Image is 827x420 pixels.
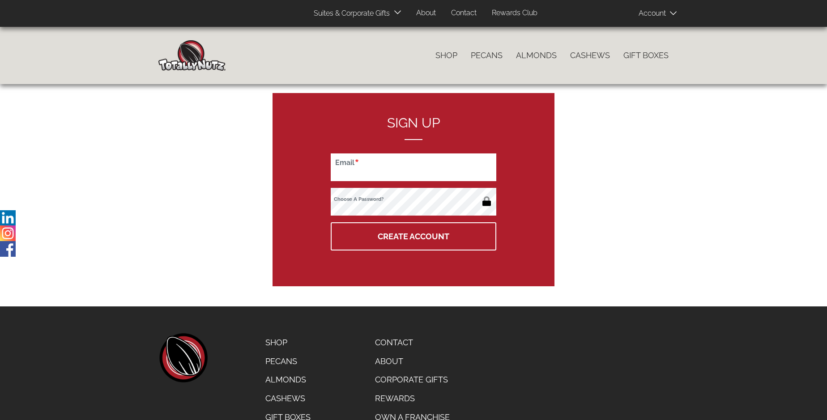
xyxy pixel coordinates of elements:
a: Contact [368,333,456,352]
a: Pecans [259,352,317,371]
a: Suites & Corporate Gifts [307,5,392,22]
a: Gift Boxes [617,46,675,65]
a: Pecans [464,46,509,65]
a: Rewards Club [485,4,544,22]
a: Cashews [563,46,617,65]
a: About [409,4,443,22]
input: Email [331,153,496,181]
a: Contact [444,4,483,22]
a: home [158,333,208,382]
img: Home [158,40,226,71]
a: Rewards [368,389,456,408]
a: Corporate Gifts [368,370,456,389]
a: Shop [429,46,464,65]
h2: Sign up [331,115,496,140]
a: Shop [259,333,317,352]
a: About [368,352,456,371]
a: Cashews [259,389,317,408]
a: Almonds [259,370,317,389]
button: Create Account [331,222,496,250]
a: Almonds [509,46,563,65]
